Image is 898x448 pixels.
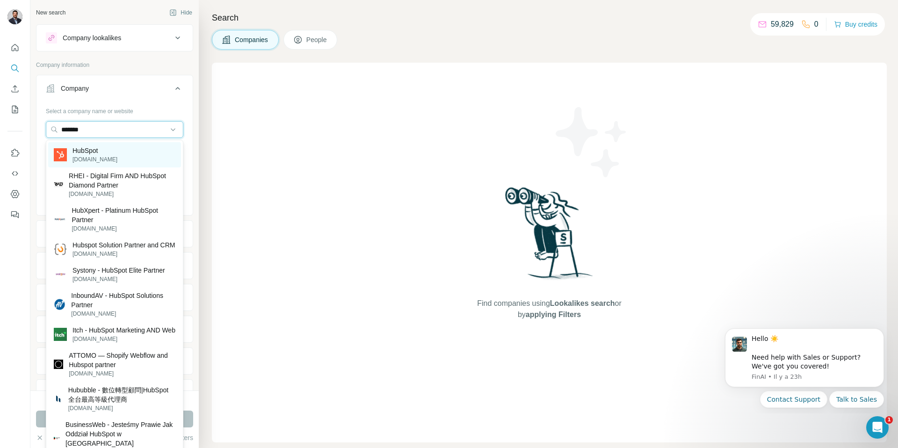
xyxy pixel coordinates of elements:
[54,437,60,440] img: BusinessWeb - Jesteśmy Prawie Jak Oddział HubSpot w Polsce
[36,286,193,309] button: Annual revenue ($)
[7,60,22,77] button: Search
[61,84,89,93] div: Company
[69,351,175,369] p: ATTOMO — Shopify Webflow and Hubspot partner
[63,33,121,43] div: Company lookalikes
[72,266,165,275] p: Systony - HubSpot Elite Partner
[54,243,67,256] img: Hubspot Solution Partner and CRM
[46,103,183,116] div: Select a company name or website
[36,223,193,245] button: Industry
[36,27,193,49] button: Company lookalikes
[71,310,175,318] p: [DOMAIN_NAME]
[306,35,328,44] span: People
[72,335,175,343] p: [DOMAIN_NAME]
[526,311,581,318] span: applying Filters
[7,145,22,161] button: Use Surfe on LinkedIn
[866,416,889,439] iframe: Intercom live chat
[235,35,269,44] span: Companies
[36,61,193,69] p: Company information
[550,100,634,184] img: Surfe Illustration - Stars
[7,101,22,118] button: My lists
[72,250,175,258] p: [DOMAIN_NAME]
[36,77,193,103] button: Company
[72,275,165,283] p: [DOMAIN_NAME]
[72,146,117,155] p: HubSpot
[54,395,63,404] img: Hububble - 數位轉型顧問|HubSpot 全台最高等級代理商
[36,433,63,442] button: Clear
[7,165,22,182] button: Use Surfe API
[54,328,67,341] img: Itch - HubSpot Marketing AND Web
[72,240,175,250] p: Hubspot Solution Partner and CRM
[69,171,175,190] p: RHEI - Digital Firm AND HubSpot Diamond Partner
[550,299,615,307] span: Lookalikes search
[7,39,22,56] button: Quick start
[65,420,175,448] p: BusinessWeb - Jesteśmy Prawie Jak Oddział HubSpot w [GEOGRAPHIC_DATA]
[72,206,175,224] p: HubXpert - Platinum HubSpot Partner
[771,19,794,30] p: 59,829
[54,180,63,189] img: RHEI - Digital Firm AND HubSpot Diamond Partner
[36,8,65,17] div: New search
[7,186,22,202] button: Dashboard
[834,18,877,31] button: Buy credits
[36,318,193,340] button: Employees (size)
[68,385,175,404] p: Hububble - 數位轉型顧問|HubSpot 全台最高等級代理商
[72,155,117,164] p: [DOMAIN_NAME]
[814,19,818,30] p: 0
[54,360,63,369] img: ATTOMO — Shopify Webflow and Hubspot partner
[54,298,65,310] img: InboundAV - HubSpot Solutions Partner
[72,325,175,335] p: Itch - HubSpot Marketing AND Web
[7,80,22,97] button: Enrich CSV
[36,350,193,372] button: Technologies
[69,369,175,378] p: [DOMAIN_NAME]
[36,382,193,404] button: Keywords
[68,404,175,412] p: [DOMAIN_NAME]
[69,190,175,198] p: [DOMAIN_NAME]
[54,148,67,161] img: HubSpot
[36,254,193,277] button: HQ location
[212,11,887,24] h4: Search
[72,224,175,233] p: [DOMAIN_NAME]
[163,6,199,20] button: Hide
[7,206,22,223] button: Feedback
[54,268,67,281] img: Systony - HubSpot Elite Partner
[71,291,175,310] p: InboundAV - HubSpot Solutions Partner
[54,213,66,225] img: HubXpert - Platinum HubSpot Partner
[711,320,898,413] iframe: Intercom notifications message
[474,298,624,320] span: Find companies using or by
[7,9,22,24] img: Avatar
[501,185,598,289] img: Surfe Illustration - Woman searching with binoculars
[885,416,893,424] span: 1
